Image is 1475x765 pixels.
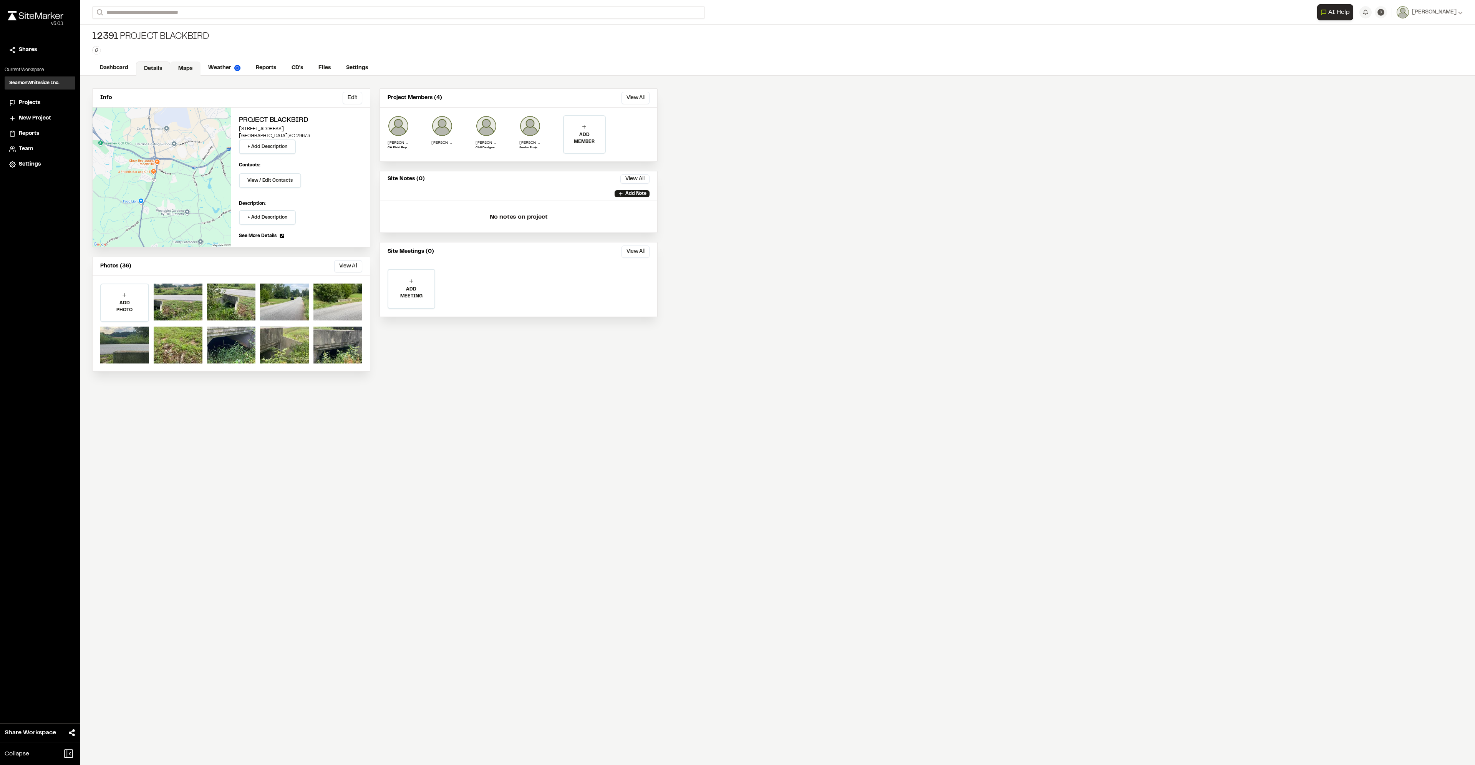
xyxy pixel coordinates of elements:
[388,247,434,256] p: Site Meetings (0)
[100,94,112,102] p: Info
[5,749,29,758] span: Collapse
[1397,6,1463,18] button: [PERSON_NAME]
[239,232,277,239] span: See More Details
[519,115,541,137] img: Austin Horvat
[19,160,41,169] span: Settings
[343,92,362,104] button: Edit
[5,728,56,737] span: Share Workspace
[239,162,260,169] p: Contacts:
[388,175,425,183] p: Site Notes (0)
[338,61,376,75] a: Settings
[201,61,248,75] a: Weather
[92,6,106,19] button: Search
[386,205,651,229] p: No notes on project
[92,31,118,43] span: 12391
[519,146,541,150] p: Senior Project Manager
[239,126,362,133] p: [STREET_ADDRESS]
[239,139,296,154] button: + Add Description
[388,115,409,137] img: Katlyn Thomasson
[334,260,362,272] button: View All
[92,31,209,43] div: Project Blackbird
[19,145,33,153] span: Team
[311,61,338,75] a: Files
[19,46,37,54] span: Shares
[476,140,497,146] p: [PERSON_NAME]
[8,20,63,27] div: Oh geez...please don't...
[239,115,362,126] h2: Project Blackbird
[136,61,170,76] a: Details
[388,146,409,150] p: CA Field Representative
[101,300,148,314] p: ADD PHOTO
[9,99,71,107] a: Projects
[8,11,63,20] img: rebrand.png
[431,115,453,137] img: Raphael Betit
[9,46,71,54] a: Shares
[476,115,497,137] img: Melissa Liller
[519,140,541,146] p: [PERSON_NAME]
[239,210,296,225] button: + Add Description
[19,99,40,107] span: Projects
[19,114,51,123] span: New Project
[170,61,201,76] a: Maps
[248,61,284,75] a: Reports
[239,173,301,188] button: View / Edit Contacts
[621,246,650,258] button: View All
[620,174,650,184] button: View All
[9,145,71,153] a: Team
[92,46,101,55] button: Edit Tags
[621,92,650,104] button: View All
[1397,6,1409,18] img: User
[1328,8,1350,17] span: AI Help
[100,262,131,270] p: Photos (36)
[388,140,409,146] p: [PERSON_NAME]
[1317,4,1356,20] div: Open AI Assistant
[239,200,362,207] p: Description:
[9,129,71,138] a: Reports
[564,131,605,145] p: ADD MEMBER
[1317,4,1353,20] button: Open AI Assistant
[9,80,60,86] h3: SeamonWhiteside Inc.
[9,114,71,123] a: New Project
[284,61,311,75] a: CD's
[476,146,497,150] p: Civil Designer IV
[5,66,75,73] p: Current Workspace
[234,65,240,71] img: precipai.png
[9,160,71,169] a: Settings
[431,140,453,146] p: [PERSON_NAME]
[388,286,434,300] p: ADD MEETING
[625,190,646,197] p: Add Note
[92,61,136,75] a: Dashboard
[19,129,39,138] span: Reports
[239,133,362,139] p: [GEOGRAPHIC_DATA] , SC 29673
[388,94,442,102] p: Project Members (4)
[1412,8,1457,17] span: [PERSON_NAME]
